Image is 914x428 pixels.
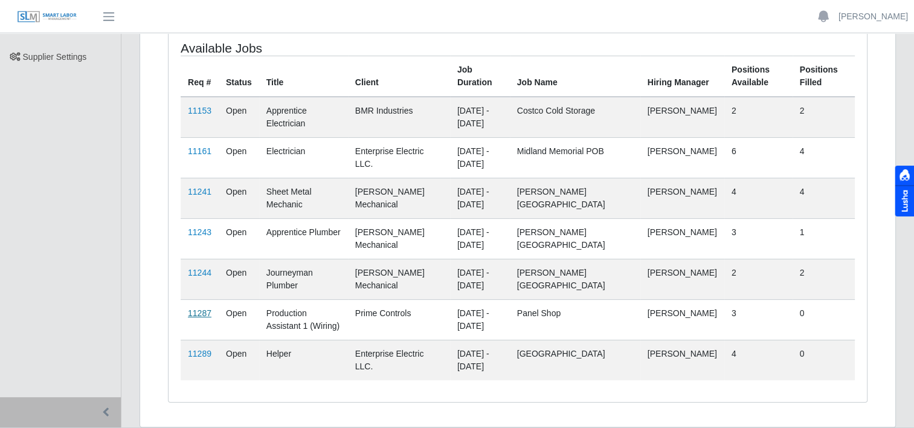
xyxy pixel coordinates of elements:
td: 4 [724,178,793,218]
td: Midland Memorial POB [510,137,640,178]
td: [PERSON_NAME] Mechanical [348,178,450,218]
td: Open [219,340,259,380]
td: Apprentice Electrician [259,97,348,138]
td: [DATE] - [DATE] [450,137,510,178]
td: Production Assistant 1 (Wiring) [259,299,348,340]
td: [DATE] - [DATE] [450,218,510,259]
td: Costco Cold Storage [510,97,640,138]
td: 3 [724,299,793,340]
td: Open [219,178,259,218]
td: Prime Controls [348,299,450,340]
td: Electrician [259,137,348,178]
img: SLM Logo [17,10,77,24]
td: [PERSON_NAME] [640,137,724,178]
td: Open [219,137,259,178]
td: 3 [724,218,793,259]
td: [DATE] - [DATE] [450,259,510,299]
th: Title [259,56,348,97]
td: Journeyman Plumber [259,259,348,299]
th: Client [348,56,450,97]
td: 4 [793,137,855,178]
td: Open [219,97,259,138]
th: Req # [181,56,219,97]
td: [PERSON_NAME] [640,97,724,138]
td: [PERSON_NAME] [640,259,724,299]
td: Panel Shop [510,299,640,340]
span: Supplier Settings [23,52,87,62]
td: Open [219,259,259,299]
td: [PERSON_NAME] Mechanical [348,259,450,299]
td: 2 [724,97,793,138]
td: 6 [724,137,793,178]
td: Enterprise Electric LLC. [348,340,450,380]
a: 11161 [188,146,211,156]
td: [PERSON_NAME][GEOGRAPHIC_DATA] [510,178,640,218]
td: Open [219,299,259,340]
a: 11243 [188,227,211,237]
td: [PERSON_NAME][GEOGRAPHIC_DATA] [510,218,640,259]
a: 11289 [188,349,211,358]
td: Helper [259,340,348,380]
td: 2 [793,97,855,138]
td: [DATE] - [DATE] [450,97,510,138]
td: Enterprise Electric LLC. [348,137,450,178]
th: Job Name [510,56,640,97]
td: 4 [793,178,855,218]
td: 2 [724,259,793,299]
td: 0 [793,340,855,380]
td: 0 [793,299,855,340]
th: Job Duration [450,56,510,97]
a: 11287 [188,308,211,318]
td: [PERSON_NAME][GEOGRAPHIC_DATA] [510,259,640,299]
td: 1 [793,218,855,259]
td: [PERSON_NAME] Mechanical [348,218,450,259]
th: Positions Filled [793,56,855,97]
a: 11241 [188,187,211,196]
td: [DATE] - [DATE] [450,340,510,380]
th: Hiring Manager [640,56,724,97]
td: Apprentice Plumber [259,218,348,259]
td: [PERSON_NAME] [640,218,724,259]
a: 11244 [188,268,211,277]
td: 4 [724,340,793,380]
td: [DATE] - [DATE] [450,299,510,340]
td: [PERSON_NAME] [640,178,724,218]
a: 11153 [188,106,211,115]
td: [PERSON_NAME] [640,340,724,380]
th: Status [219,56,259,97]
td: Open [219,218,259,259]
td: [DATE] - [DATE] [450,178,510,218]
td: BMR Industries [348,97,450,138]
h4: Available Jobs [181,41,451,56]
td: Sheet Metal Mechanic [259,178,348,218]
td: [GEOGRAPHIC_DATA] [510,340,640,380]
th: Positions Available [724,56,793,97]
td: 2 [793,259,855,299]
td: [PERSON_NAME] [640,299,724,340]
a: [PERSON_NAME] [838,10,908,23]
